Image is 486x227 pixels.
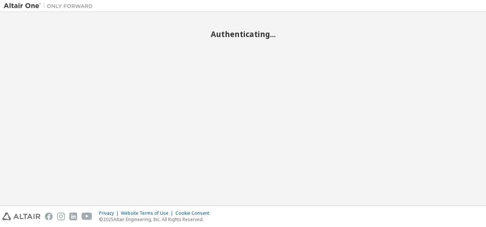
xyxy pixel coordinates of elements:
div: Cookie Consent [175,210,214,216]
div: Website Terms of Use [121,210,175,216]
div: Privacy [99,210,121,216]
img: linkedin.svg [69,213,77,220]
img: instagram.svg [57,213,65,220]
img: youtube.svg [82,213,92,220]
img: Altair One [4,2,96,10]
img: altair_logo.svg [2,213,40,220]
p: © 2025 Altair Engineering, Inc. All Rights Reserved. [99,216,214,223]
img: facebook.svg [45,213,53,220]
h2: Authenticating... [4,29,482,39]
